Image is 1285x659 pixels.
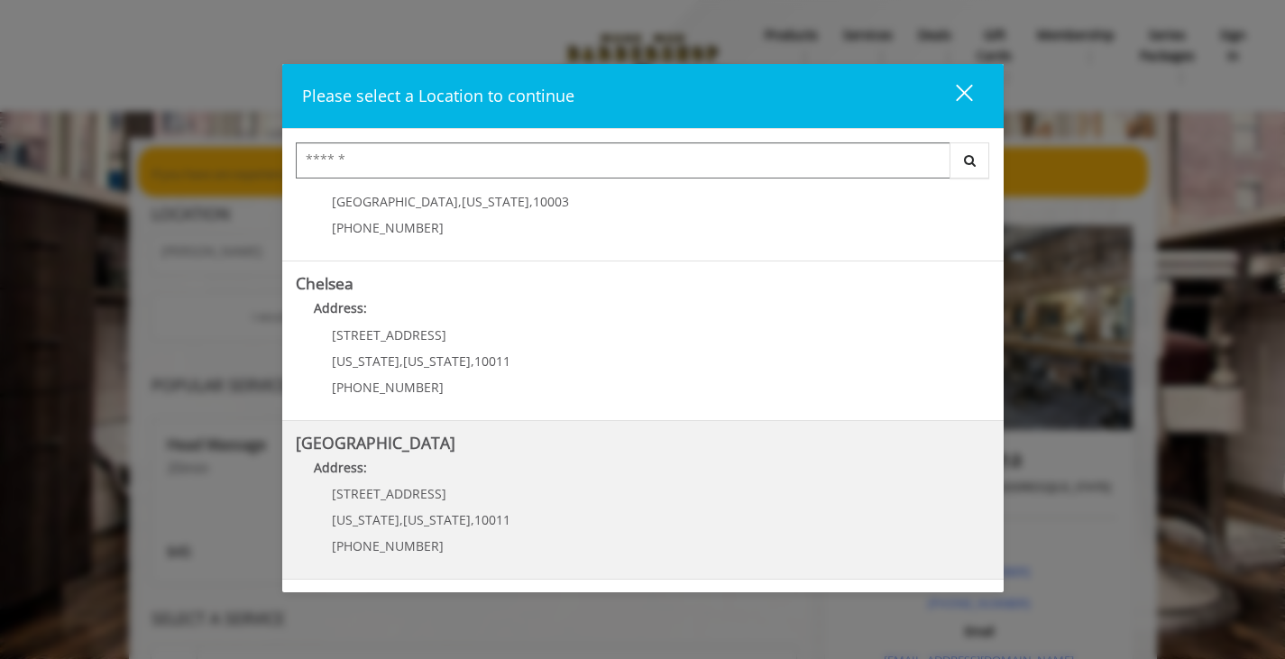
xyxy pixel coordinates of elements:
[458,193,462,210] span: ,
[332,379,444,396] span: [PHONE_NUMBER]
[296,432,455,453] b: [GEOGRAPHIC_DATA]
[314,299,367,316] b: Address:
[332,219,444,236] span: [PHONE_NUMBER]
[959,154,980,167] i: Search button
[922,78,984,114] button: close dialog
[399,511,403,528] span: ,
[296,142,950,178] input: Search Center
[462,193,529,210] span: [US_STATE]
[935,83,971,110] div: close dialog
[474,352,510,370] span: 10011
[332,326,446,343] span: [STREET_ADDRESS]
[296,272,353,294] b: Chelsea
[471,511,474,528] span: ,
[332,485,446,502] span: [STREET_ADDRESS]
[471,352,474,370] span: ,
[533,193,569,210] span: 10003
[296,142,990,188] div: Center Select
[529,193,533,210] span: ,
[332,511,399,528] span: [US_STATE]
[403,352,471,370] span: [US_STATE]
[302,85,574,106] span: Please select a Location to continue
[314,459,367,476] b: Address:
[332,537,444,554] span: [PHONE_NUMBER]
[403,511,471,528] span: [US_STATE]
[332,193,458,210] span: [GEOGRAPHIC_DATA]
[332,352,399,370] span: [US_STATE]
[474,511,510,528] span: 10011
[399,352,403,370] span: ,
